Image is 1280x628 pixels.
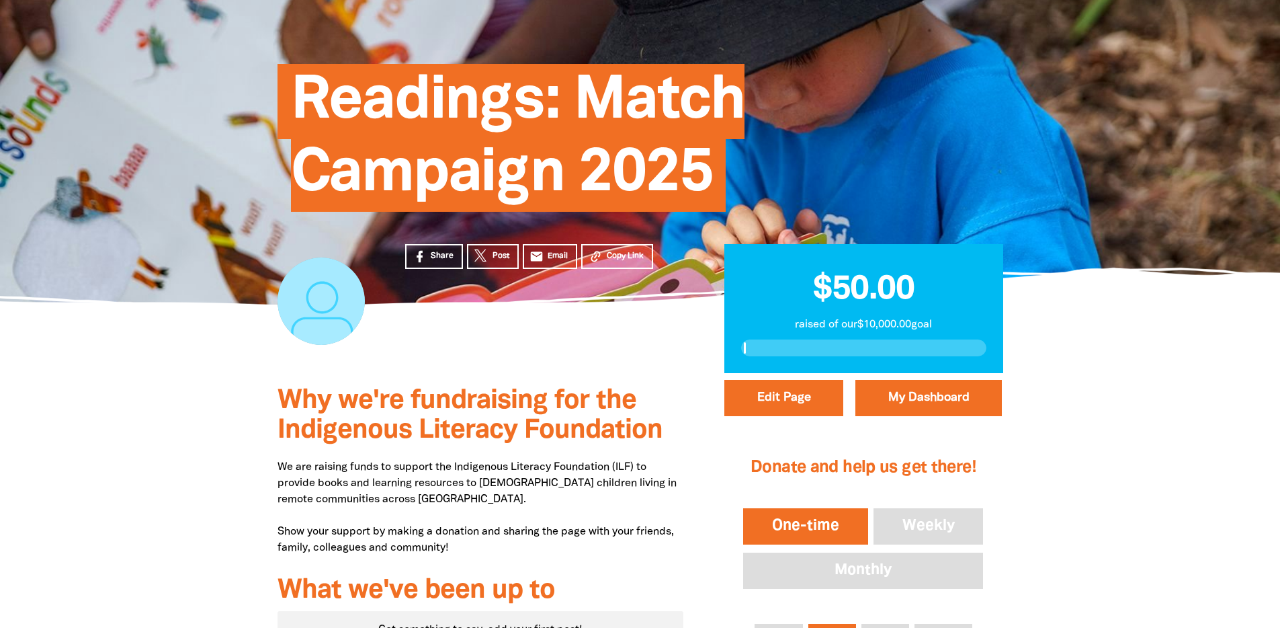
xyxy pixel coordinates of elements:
span: Email [548,250,568,262]
button: Edit Page [724,380,843,416]
button: Weekly [871,506,986,547]
h3: What we've been up to [278,576,684,606]
a: emailEmail [523,244,578,269]
span: Share [431,250,454,262]
a: Post [467,244,519,269]
i: email [529,249,544,264]
a: My Dashboard [855,380,1002,416]
h2: Donate and help us get there! [740,441,986,495]
span: Post [493,250,509,262]
button: Copy Link [581,244,653,269]
a: Share [405,244,463,269]
span: Why we're fundraising for the Indigenous Literacy Foundation [278,389,663,443]
span: $50.00 [813,274,914,305]
span: Copy Link [607,250,644,262]
p: raised of our $10,000.00 goal [741,317,986,333]
button: One-time [740,506,871,547]
button: Monthly [740,550,986,592]
p: We are raising funds to support the Indigenous Literacy Foundation (ILF) to provide books and lea... [278,459,684,556]
span: Readings: Match Campaign 2025 [291,74,744,212]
